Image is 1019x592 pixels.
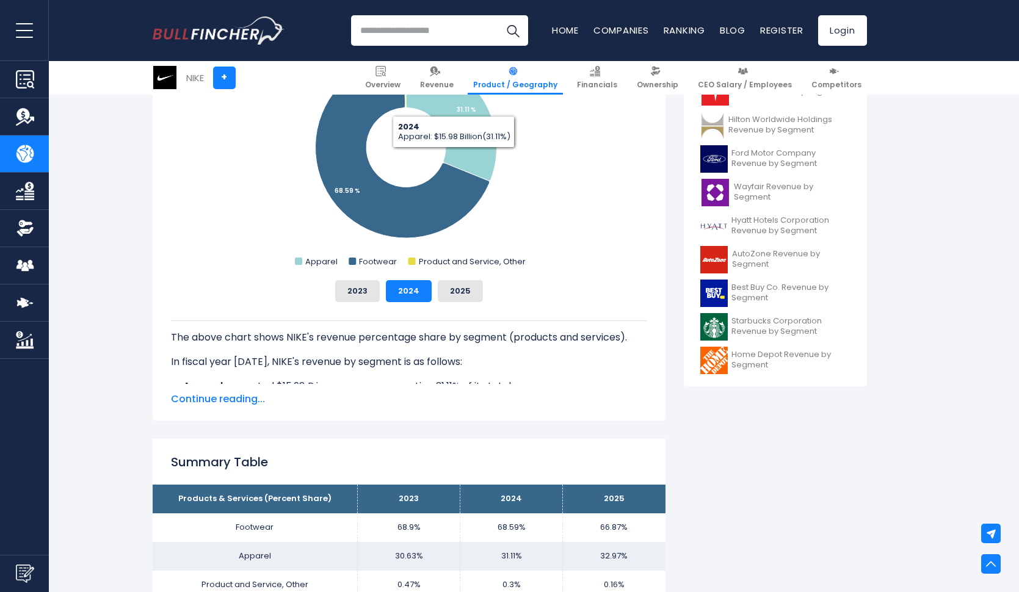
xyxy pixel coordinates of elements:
[700,280,728,307] img: BBY logo
[806,61,867,95] a: Competitors
[358,513,460,542] td: 68.9%
[305,256,338,267] text: Apparel
[700,246,729,273] img: AZO logo
[358,485,460,513] th: 2023
[692,61,797,95] a: CEO Salary / Employees
[731,283,850,303] span: Best Buy Co. Revenue by Segment
[693,209,858,243] a: Hyatt Hotels Corporation Revenue by Segment
[563,485,665,513] th: 2025
[700,112,725,139] img: HLT logo
[460,513,563,542] td: 68.59%
[731,350,850,370] span: Home Depot Revenue by Segment
[700,212,728,240] img: H logo
[700,145,728,173] img: F logo
[153,513,358,542] td: Footwear
[731,215,850,236] span: Hyatt Hotels Corporation Revenue by Segment
[693,344,858,377] a: Home Depot Revenue by Segment
[731,148,850,169] span: Ford Motor Company Revenue by Segment
[552,24,579,37] a: Home
[760,24,803,37] a: Register
[171,320,647,496] div: The for NIKE is the Footwear, which represents 68.59% of its total revenue. The for NIKE is the P...
[153,16,285,45] img: Bullfincher logo
[693,142,858,176] a: Ford Motor Company Revenue by Segment
[818,15,867,46] a: Login
[171,330,647,345] p: The above chart shows NIKE's revenue percentage share by segment (products and services).
[693,176,858,209] a: Wayfair Revenue by Segment
[386,280,432,302] button: 2024
[693,243,858,276] a: AutoZone Revenue by Segment
[186,71,204,85] div: NIKE
[571,61,623,95] a: Financials
[359,256,397,267] text: Footwear
[153,66,176,89] img: NKE logo
[468,61,563,95] a: Product / Geography
[811,80,861,90] span: Competitors
[213,67,236,89] a: +
[693,310,858,344] a: Starbucks Corporation Revenue by Segment
[734,87,843,97] span: Tesla Revenue by Segment
[16,219,34,237] img: Ownership
[734,182,850,203] span: Wayfair Revenue by Segment
[171,392,647,406] span: Continue reading...
[335,280,380,302] button: 2023
[171,379,647,394] li: generated $15.98 B in revenue, representing 31.11% of its total revenue.
[420,80,454,90] span: Revenue
[700,347,728,374] img: HD logo
[700,179,730,206] img: W logo
[577,80,617,90] span: Financials
[415,61,459,95] a: Revenue
[593,24,649,37] a: Companies
[153,485,358,513] th: Products & Services (Percent Share)
[698,80,792,90] span: CEO Salary / Employees
[360,61,406,95] a: Overview
[563,542,665,571] td: 32.97%
[732,249,850,270] span: AutoZone Revenue by Segment
[171,355,647,369] p: In fiscal year [DATE], NIKE's revenue by segment is as follows:
[153,542,358,571] td: Apparel
[460,485,563,513] th: 2024
[720,24,745,37] a: Blog
[460,542,563,571] td: 31.11%
[498,15,528,46] button: Search
[693,276,858,310] a: Best Buy Co. Revenue by Segment
[358,542,460,571] td: 30.63%
[563,513,665,542] td: 66.87%
[731,316,850,337] span: Starbucks Corporation Revenue by Segment
[153,16,284,45] a: Go to homepage
[183,379,223,393] b: Apparel
[664,24,705,37] a: Ranking
[365,80,401,90] span: Overview
[457,105,476,114] tspan: 31.11 %
[728,115,850,135] span: Hilton Worldwide Holdings Revenue by Segment
[438,280,483,302] button: 2025
[171,26,647,270] svg: NIKE's Revenue Share by Segment
[171,453,647,471] h2: Summary Table
[693,109,858,142] a: Hilton Worldwide Holdings Revenue by Segment
[473,80,557,90] span: Product / Geography
[631,61,684,95] a: Ownership
[335,186,360,195] tspan: 68.59 %
[700,313,728,341] img: SBUX logo
[637,80,678,90] span: Ownership
[418,256,525,267] text: Product and Service, Other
